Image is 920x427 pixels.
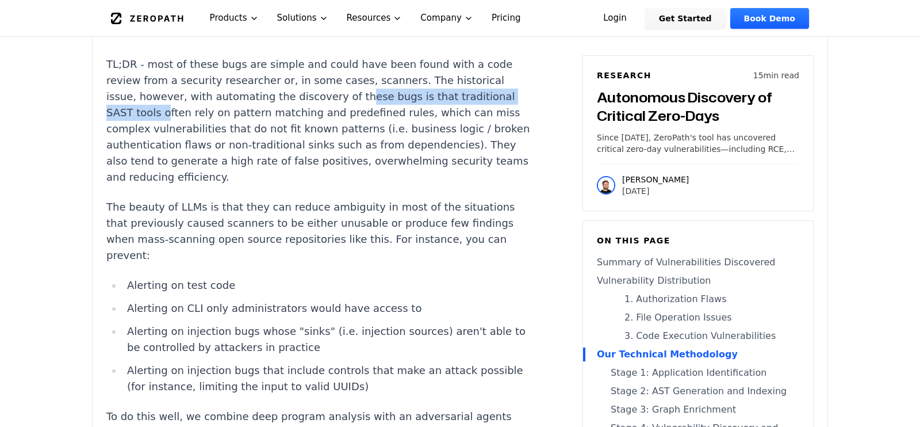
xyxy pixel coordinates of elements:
a: Login [589,8,641,29]
a: Stage 1: Application Identification [597,366,799,380]
li: Alerting on injection bugs that include controls that make an attack possible (for instance, limi... [122,363,534,395]
li: Alerting on CLI only administrators would have access to [122,300,534,317]
img: Raphael Karger [597,176,615,195]
a: Our Technical Methodology [597,348,799,361]
a: Stage 2: AST Generation and Indexing [597,384,799,398]
a: Stage 3: Graph Enrichment [597,403,799,417]
p: TL;DR - most of these bugs are simple and could have been found with a code review from a securit... [106,56,534,185]
a: Summary of Vulnerabilities Discovered [597,256,799,269]
p: [PERSON_NAME] [622,174,689,185]
h3: Autonomous Discovery of Critical Zero-Days [597,88,799,125]
p: 15 min read [753,70,799,81]
h2: Our Technical Methodology [106,15,534,38]
h6: On this page [597,235,799,246]
a: Get Started [645,8,726,29]
p: The beauty of LLMs is that they can reduce ambiguity in most of the situations that previously ca... [106,199,534,264]
a: 3. Code Execution Vulnerabilities [597,329,799,343]
a: Vulnerability Distribution [597,274,799,288]
p: Since [DATE], ZeroPath's tool has uncovered critical zero-day vulnerabilities—including RCE, auth... [597,132,799,155]
li: Alerting on test code [122,277,534,293]
p: [DATE] [622,185,689,197]
a: 1. Authorization Flaws [597,292,799,306]
a: 2. File Operation Issues [597,311,799,325]
li: Alerting on injection bugs whose "sinks" (i.e. injection sources) aren't able to be controlled by... [122,323,534,356]
a: Book Demo [730,8,809,29]
h6: Research [597,70,651,81]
